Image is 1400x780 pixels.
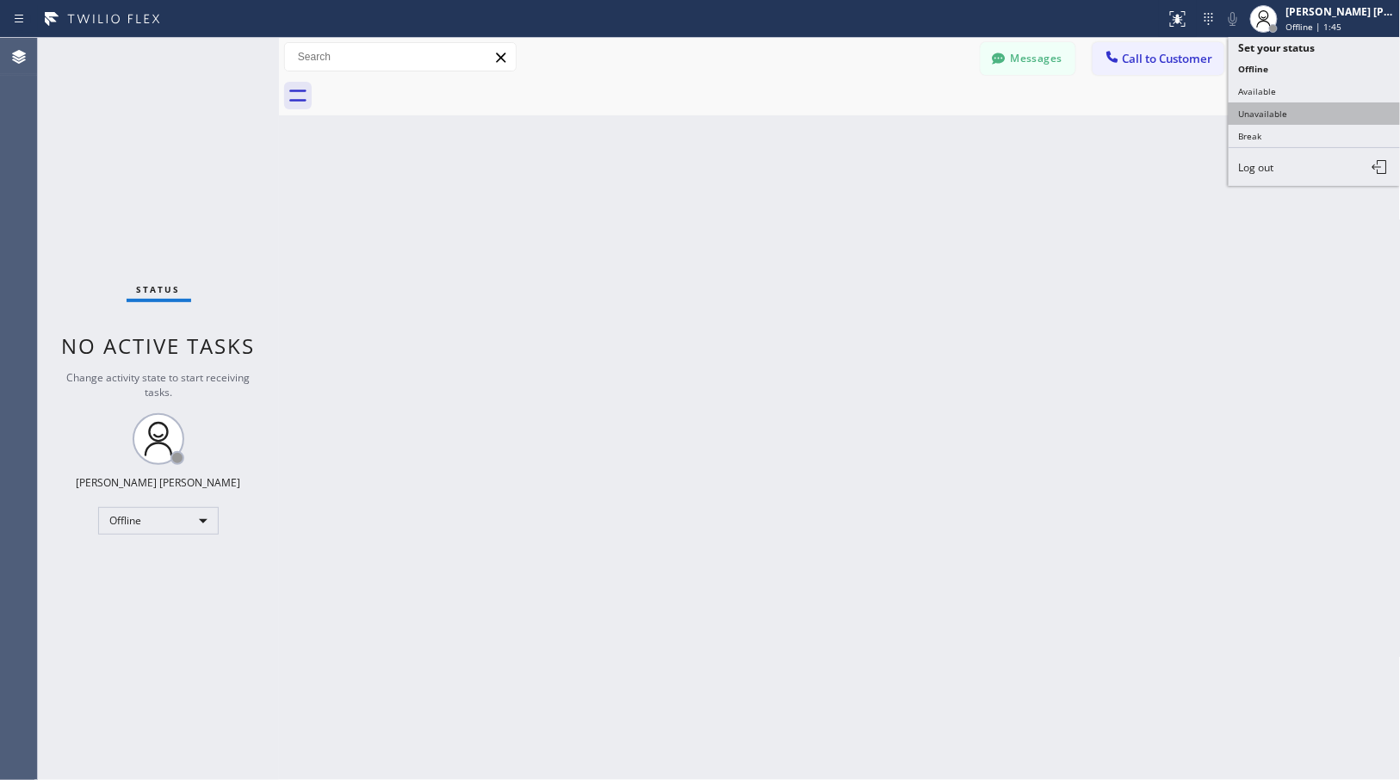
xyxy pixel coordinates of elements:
button: Mute [1221,7,1245,31]
button: Call to Customer [1093,42,1224,75]
span: Change activity state to start receiving tasks. [67,370,251,399]
span: Status [137,283,181,295]
span: Offline | 1:45 [1286,21,1342,33]
div: [PERSON_NAME] [PERSON_NAME] [77,475,241,490]
div: Offline [98,507,219,535]
div: [PERSON_NAME] [PERSON_NAME] [1286,4,1395,19]
input: Search [285,43,516,71]
span: Call to Customer [1123,51,1213,66]
button: Messages [981,42,1075,75]
span: No active tasks [62,331,256,360]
